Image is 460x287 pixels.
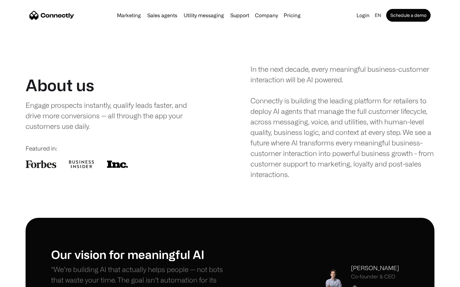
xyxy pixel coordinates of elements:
div: Engage prospects instantly, qualify leads faster, and drive more conversions — all through the ap... [26,100,200,131]
a: Marketing [114,13,143,18]
a: Support [228,13,252,18]
div: Co-founder & CEO [351,274,399,280]
a: Sales agents [145,13,180,18]
div: [PERSON_NAME] [351,264,399,272]
a: Login [354,11,372,20]
div: In the next decade, every meaningful business-customer interaction will be AI powered. Connectly ... [250,64,434,180]
ul: Language list [13,276,38,285]
a: Utility messaging [181,13,226,18]
div: Featured in: [26,144,210,153]
div: Company [255,11,278,20]
div: en [375,11,381,20]
a: Schedule a demo [386,9,431,22]
h1: About us [26,76,94,95]
a: Pricing [281,13,303,18]
aside: Language selected: English [6,275,38,285]
h1: Our vision for meaningful AI [51,247,230,261]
